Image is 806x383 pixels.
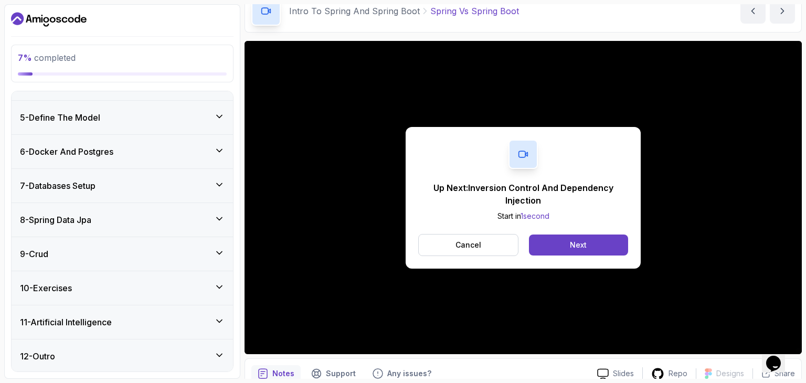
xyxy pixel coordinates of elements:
[326,368,356,379] p: Support
[418,182,628,207] p: Up Next: Inversion Control And Dependency Injection
[418,234,518,256] button: Cancel
[20,248,48,260] h3: 9 - Crud
[20,145,113,158] h3: 6 - Docker And Postgres
[643,367,696,380] a: Repo
[11,11,87,28] a: Dashboard
[366,365,438,382] button: Feedback button
[251,365,301,382] button: notes button
[20,111,100,124] h3: 5 - Define The Model
[18,52,32,63] span: 7 %
[20,316,112,328] h3: 11 - Artificial Intelligence
[20,214,91,226] h3: 8 - Spring Data Jpa
[775,368,795,379] p: Share
[12,101,233,134] button: 5-Define The Model
[762,341,796,373] iframe: chat widget
[570,240,587,250] div: Next
[20,179,96,192] h3: 7 - Databases Setup
[752,368,795,379] button: Share
[12,135,233,168] button: 6-Docker And Postgres
[245,41,802,354] iframe: 1 - Spring vs Spring Boot
[716,368,744,379] p: Designs
[669,368,687,379] p: Repo
[613,368,634,379] p: Slides
[305,365,362,382] button: Support button
[12,203,233,237] button: 8-Spring Data Jpa
[12,271,233,305] button: 10-Exercises
[12,305,233,339] button: 11-Artificial Intelligence
[20,350,55,363] h3: 12 - Outro
[418,211,628,221] p: Start in
[12,237,233,271] button: 9-Crud
[18,52,76,63] span: completed
[387,368,431,379] p: Any issues?
[12,169,233,203] button: 7-Databases Setup
[589,368,642,379] a: Slides
[430,5,519,17] p: Spring Vs Spring Boot
[521,211,549,220] span: 1 second
[272,368,294,379] p: Notes
[455,240,481,250] p: Cancel
[289,5,420,17] p: Intro To Spring And Spring Boot
[529,235,628,256] button: Next
[12,339,233,373] button: 12-Outro
[20,282,72,294] h3: 10 - Exercises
